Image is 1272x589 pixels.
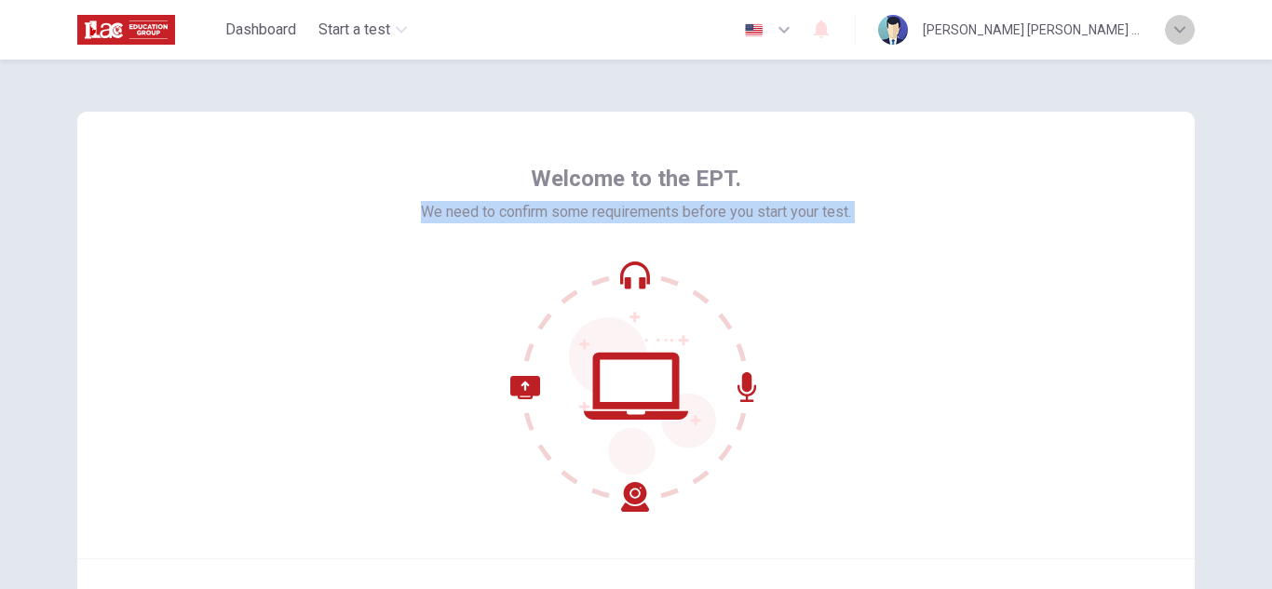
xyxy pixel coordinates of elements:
[531,164,741,194] span: Welcome to the EPT.
[77,11,175,48] img: ILAC logo
[311,13,414,47] button: Start a test
[218,13,304,47] button: Dashboard
[225,19,296,41] span: Dashboard
[742,23,765,37] img: en
[878,15,908,45] img: Profile picture
[318,19,390,41] span: Start a test
[77,11,218,48] a: ILAC logo
[421,201,851,223] span: We need to confirm some requirements before you start your test.
[923,19,1143,41] div: [PERSON_NAME] [PERSON_NAME] [PERSON_NAME]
